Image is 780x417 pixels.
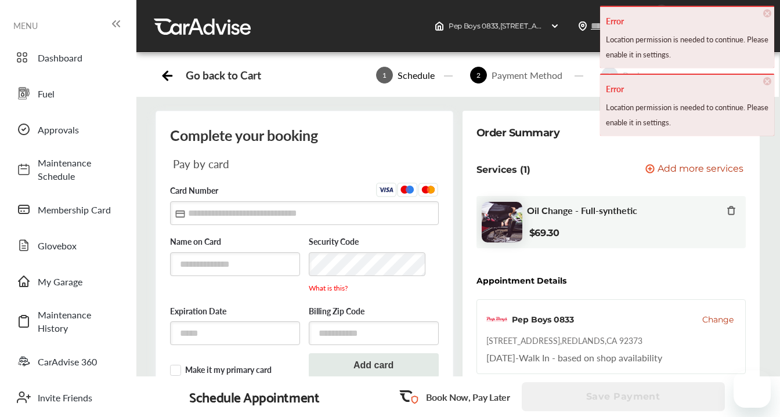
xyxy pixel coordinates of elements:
b: $69.30 [529,227,559,238]
label: Make it my primary card [170,365,300,376]
span: 1 [376,67,393,84]
a: Glovebox [10,230,125,260]
div: Appointment Details [476,276,566,285]
img: oil-change-thumb.jpg [482,202,522,242]
label: Card Number [170,183,439,200]
img: header-down-arrow.9dd2ce7d.svg [550,21,559,31]
span: Invite Friends [38,391,119,404]
div: Go back to Cart [186,68,261,82]
div: [STREET_ADDRESS] , REDLANDS , CA 92373 [486,335,642,346]
span: × [763,77,771,85]
img: location_vector.a44bc228.svg [578,21,587,31]
img: logo-pepboys.png [486,309,507,330]
span: Dashboard [38,51,119,64]
span: CarAdvise 360 [38,355,119,368]
div: Pep Boys 0833 [512,314,574,325]
div: Walk In - based on shop availability [486,351,662,364]
a: CarAdvise 360 [10,346,125,376]
span: Pep Boys 0833 , [STREET_ADDRESS] REDLANDS , CA 92373 [449,21,641,30]
span: - [515,351,519,364]
a: Fuel [10,78,125,108]
span: Fuel [38,87,119,100]
label: Security Code [309,237,439,248]
div: Payment Method [487,68,567,82]
p: Services (1) [476,164,530,175]
div: Complete your booking [170,125,439,145]
p: What is this? [309,283,439,293]
span: Membership Card [38,203,119,216]
span: Oil Change - Full-synthetic [527,205,637,216]
img: Mastercard.eb291d48.svg [418,183,439,197]
a: Approvals [10,114,125,144]
a: Membership Card [10,194,125,224]
span: MENU [13,21,38,30]
a: Invite Friends [10,382,125,412]
button: Add card [309,353,439,377]
iframe: Button to launch messaging window, conversation in progress [734,371,771,408]
div: Order Summary [476,125,560,141]
h4: Error [606,81,768,97]
span: Glovebox [38,239,119,252]
img: Maestro.aa0500b2.svg [397,183,418,197]
div: Pay by card [173,157,299,171]
div: Location permission is needed to continue. Please enable it in settings. [606,100,768,130]
p: Book Now, Pay Later [426,390,510,404]
div: Schedule Appointment [189,389,319,405]
h4: Error [606,13,768,29]
a: Dashboard [10,42,125,72]
span: Maintenance Schedule [38,156,119,183]
button: Change [702,314,734,325]
a: Maintenance Schedule [10,150,125,188]
label: Billing Zip Code [309,306,439,317]
img: header-home-logo.8d720a4f.svg [435,21,444,31]
div: Location permission is needed to continue. Please enable it in settings. [606,32,768,62]
span: Add more services [658,164,743,175]
a: Maintenance History [10,302,125,340]
a: Add more services [645,164,746,175]
label: Name on Card [170,237,300,248]
div: Schedule [393,68,439,82]
span: [DATE] [486,351,515,364]
span: My Garage [38,275,119,288]
label: Expiration Date [170,306,300,317]
span: × [763,9,771,17]
span: 2 [470,67,487,84]
img: Visa.45ceafba.svg [376,183,397,197]
button: Add more services [645,164,743,175]
span: Maintenance History [38,308,119,335]
span: Approvals [38,123,119,136]
a: My Garage [10,266,125,296]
